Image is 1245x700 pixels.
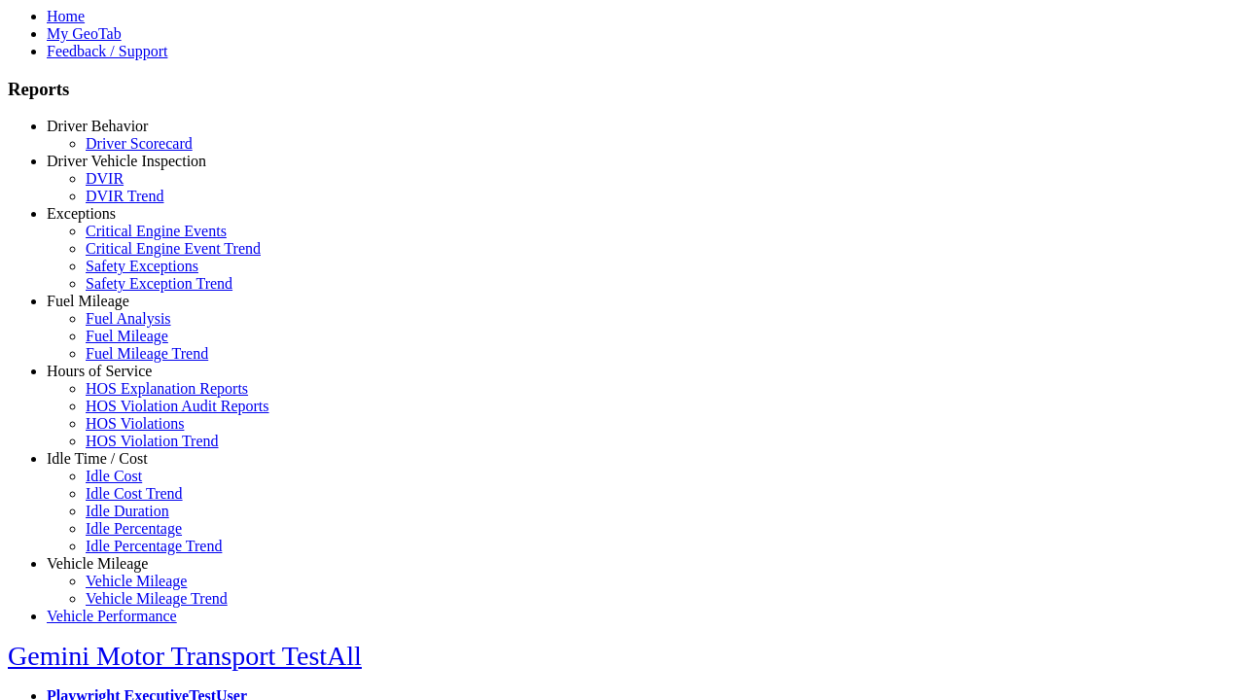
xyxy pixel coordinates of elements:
a: Fuel Analysis [86,310,171,327]
a: Idle Percentage Trend [86,538,222,554]
a: Gemini Motor Transport TestAll [8,641,362,671]
a: Idle Cost Trend [86,485,183,502]
a: My GeoTab [47,25,122,42]
a: Driver Vehicle Inspection [47,153,206,169]
a: Vehicle Performance [47,608,177,624]
a: Idle Cost [86,468,142,484]
a: Vehicle Mileage [86,573,187,589]
a: Exceptions [47,205,116,222]
a: DVIR Trend [86,188,163,204]
h3: Reports [8,79,1237,100]
a: Idle Duration [86,503,169,519]
a: Critical Engine Event Trend [86,240,261,257]
a: Driver Behavior [47,118,148,134]
a: Fuel Mileage [86,328,168,344]
a: Driver Scorecard [86,135,193,152]
a: Feedback / Support [47,43,167,59]
a: Safety Exception Trend [86,275,232,292]
a: Safety Exceptions [86,258,198,274]
a: Fuel Mileage Trend [86,345,208,362]
a: HOS Violation Audit Reports [86,398,269,414]
a: HOS Violations [86,415,184,432]
a: Critical Engine Events [86,223,227,239]
a: Idle Percentage [86,520,182,537]
a: Fuel Mileage [47,293,129,309]
a: HOS Explanation Reports [86,380,248,397]
a: HOS Violation Trend [86,433,219,449]
a: Hours of Service [47,363,152,379]
a: Vehicle Mileage Trend [86,590,228,607]
a: DVIR [86,170,124,187]
a: Home [47,8,85,24]
a: Idle Time / Cost [47,450,148,467]
a: Vehicle Mileage [47,555,148,572]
